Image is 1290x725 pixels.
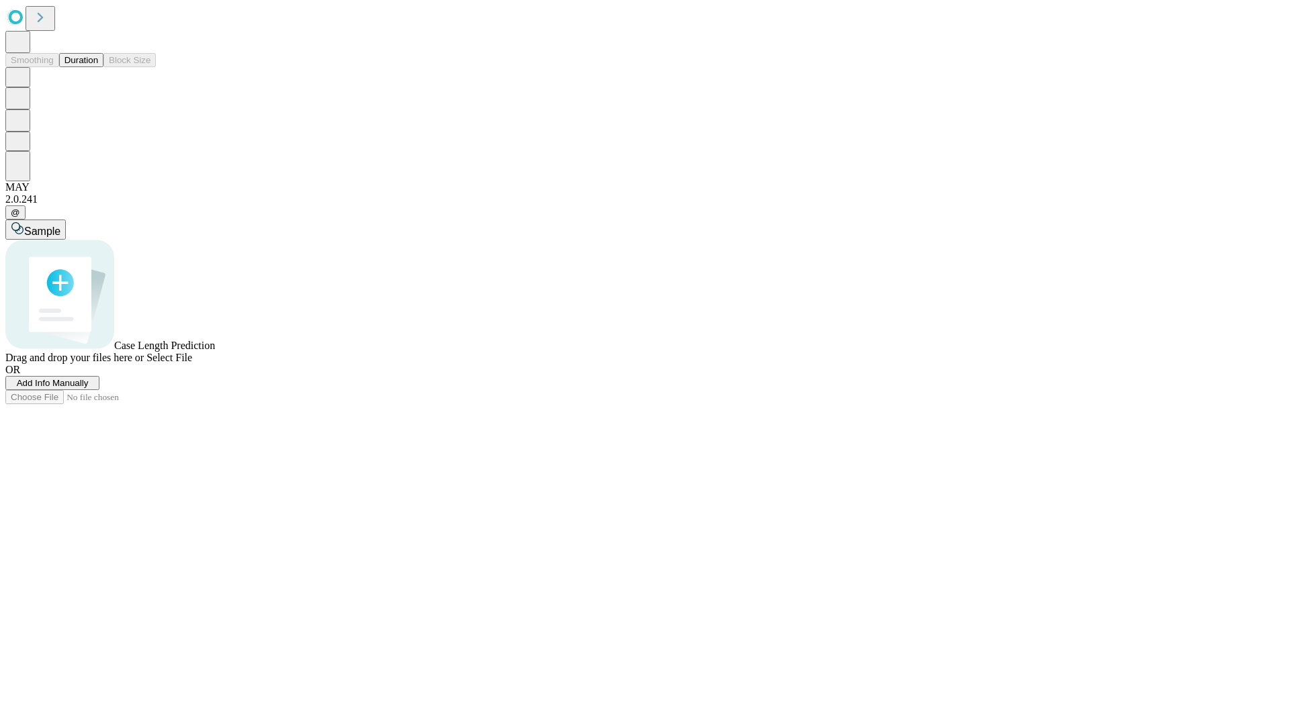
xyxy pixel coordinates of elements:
[11,207,20,217] span: @
[5,193,1285,205] div: 2.0.241
[103,53,156,67] button: Block Size
[17,378,89,388] span: Add Info Manually
[5,352,144,363] span: Drag and drop your files here or
[24,226,60,237] span: Sample
[5,220,66,240] button: Sample
[5,205,26,220] button: @
[5,364,20,375] span: OR
[114,340,215,351] span: Case Length Prediction
[59,53,103,67] button: Duration
[5,53,59,67] button: Smoothing
[5,181,1285,193] div: MAY
[146,352,192,363] span: Select File
[5,376,99,390] button: Add Info Manually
